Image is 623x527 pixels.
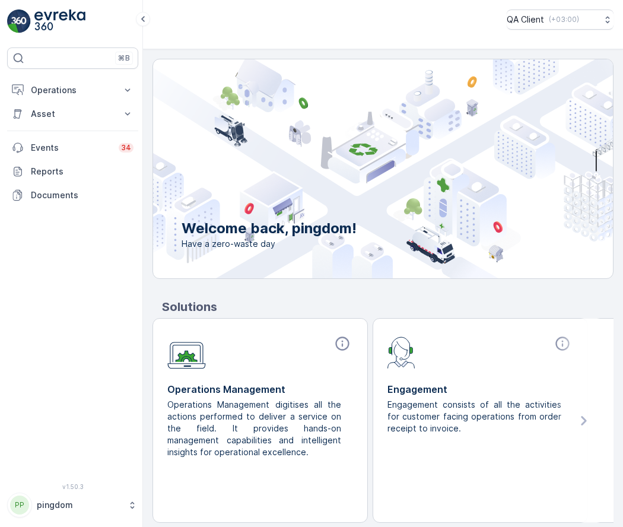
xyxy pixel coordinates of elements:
img: module-icon [387,335,415,369]
p: ( +03:00 ) [549,15,579,24]
span: Have a zero-waste day [182,238,357,250]
button: Operations [7,78,138,102]
img: city illustration [100,59,613,278]
p: pingdom [37,499,122,511]
p: Operations Management digitises all the actions performed to deliver a service on the field. It p... [167,399,344,458]
button: Asset [7,102,138,126]
img: logo [7,9,31,33]
p: Operations Management [167,382,353,396]
p: Documents [31,189,133,201]
a: Events34 [7,136,138,160]
p: ⌘B [118,53,130,63]
a: Documents [7,183,138,207]
p: Reports [31,166,133,177]
p: Operations [31,84,115,96]
p: 34 [121,143,131,153]
p: QA Client [507,14,544,26]
p: Engagement [387,382,573,396]
span: v 1.50.3 [7,483,138,490]
p: Solutions [162,298,614,316]
img: module-icon [167,335,206,369]
button: PPpingdom [7,493,138,518]
p: Welcome back, pingdom! [182,219,357,238]
div: PP [10,496,29,515]
a: Reports [7,160,138,183]
p: Engagement consists of all the activities for customer facing operations from order receipt to in... [387,399,564,434]
p: Asset [31,108,115,120]
img: logo_light-DOdMpM7g.png [34,9,85,33]
button: QA Client(+03:00) [507,9,614,30]
p: Events [31,142,112,154]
